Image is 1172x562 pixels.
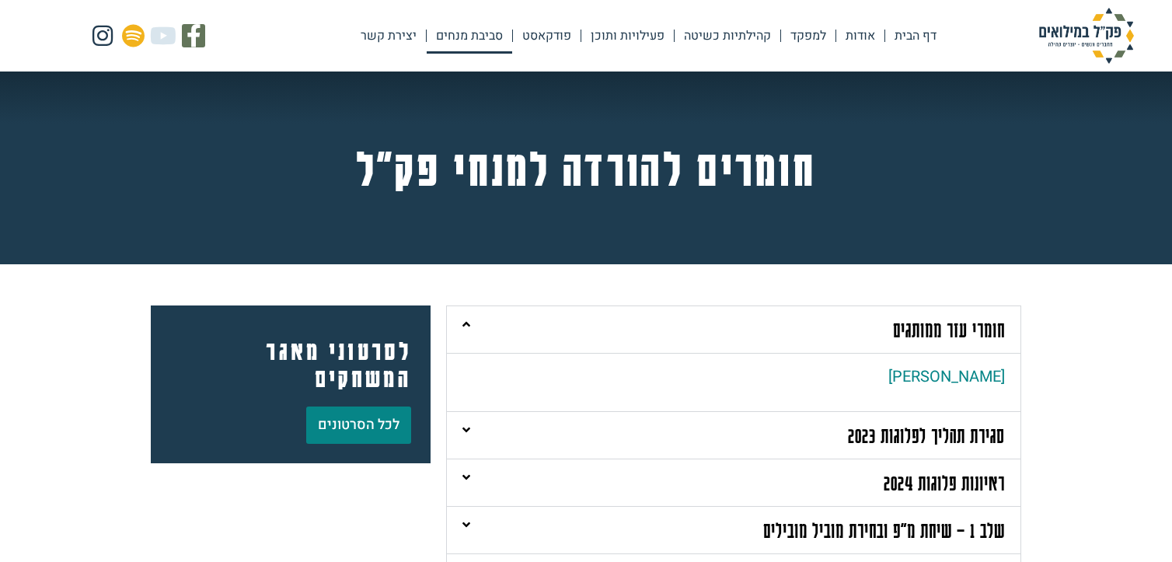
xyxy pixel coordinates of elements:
[888,365,1005,388] a: [PERSON_NAME]
[318,418,399,432] span: לכל הסרטונים
[447,459,1020,506] div: ראיונות פלוגות 2024
[884,470,1005,494] a: ראיונות פלוגות 2024
[763,518,1005,542] a: שלב 1 – שיחת מ"פ ובחירת מוביל מובילים
[1009,8,1164,64] img: פק"ל
[675,18,780,54] a: קהילתיות כשיטה
[306,407,411,444] a: לכל הסרטונים
[447,412,1020,459] div: סגירת תהליך לפלוגות 2023
[836,18,884,54] a: אודות
[893,317,1005,341] a: חומרי עזר ממותגים
[351,18,426,54] a: יצירת קשר
[351,18,946,54] nav: Menu
[447,353,1020,411] div: חומרי עזר ממותגים
[214,142,958,194] h2: חומרים להורדה למנחי פק״ל
[885,18,946,54] a: דף הבית
[427,18,512,54] a: סביבת מנחים
[447,507,1020,553] div: שלב 1 – שיחת מ"פ ובחירת מוביל מובילים
[170,337,411,391] h4: לסרטוני מאגר המשחקים
[447,306,1020,353] div: חומרי עזר ממותגים
[581,18,674,54] a: פעילויות ותוכן
[848,423,1005,447] a: סגירת תהליך לפלוגות 2023
[513,18,581,54] a: פודקאסט
[781,18,835,54] a: למפקד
